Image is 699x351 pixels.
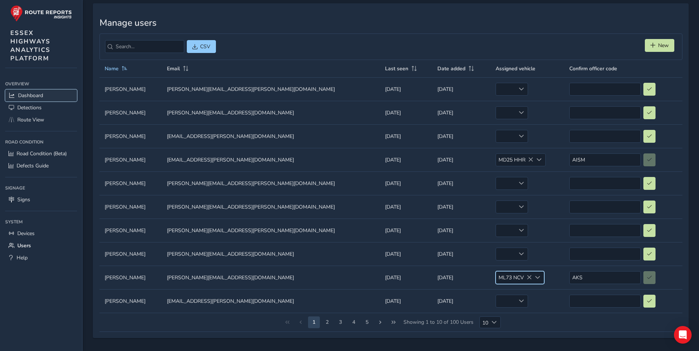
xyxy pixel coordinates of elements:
span: Users [17,242,31,249]
button: CSV [187,40,216,53]
div: Open Intercom Messenger [674,326,692,344]
span: Confirm officer code [569,65,617,72]
td: [DATE] [432,242,490,266]
div: Road Condition [5,136,77,148]
td: [DATE] [380,219,432,242]
td: [DATE] [432,124,490,148]
span: Signs [17,196,30,203]
a: Devices [5,227,77,240]
td: [PERSON_NAME][EMAIL_ADDRESS][DOMAIN_NAME] [162,101,380,124]
td: [DATE] [432,195,490,219]
div: Overview [5,78,77,89]
input: Search... [105,40,184,53]
td: [PERSON_NAME] [99,101,162,124]
td: [PERSON_NAME][EMAIL_ADDRESS][PERSON_NAME][DOMAIN_NAME] [162,171,380,195]
td: [DATE] [380,242,432,266]
div: System [5,216,77,227]
span: CSV [200,43,210,50]
div: Signage [5,182,77,194]
span: ESSEX HIGHWAYS ANALYTICS PLATFORM [10,29,50,63]
a: Detections [5,102,77,114]
a: Signs [5,194,77,206]
td: [PERSON_NAME] [99,195,162,219]
span: MD25 HHR [496,154,533,166]
h3: Manage users [99,18,682,28]
span: New [658,42,669,49]
td: [DATE] [380,77,432,101]
button: Page 3 [321,316,333,328]
span: Detections [17,104,42,111]
span: Road Condition (Beta) [17,150,67,157]
td: [PERSON_NAME][EMAIL_ADDRESS][PERSON_NAME][DOMAIN_NAME] [162,195,380,219]
button: Page 2 [308,316,320,328]
a: Route View [5,114,77,126]
td: [DATE] [380,124,432,148]
td: [PERSON_NAME] [99,148,162,171]
td: [PERSON_NAME] [99,219,162,242]
a: Road Condition (Beta) [5,148,77,160]
td: [PERSON_NAME] [99,124,162,148]
button: Page 4 [335,316,346,328]
span: Last seen [385,65,408,72]
img: rr logo [10,5,72,22]
button: New [645,39,674,52]
td: [PERSON_NAME][EMAIL_ADDRESS][DOMAIN_NAME] [162,242,380,266]
td: [PERSON_NAME][EMAIL_ADDRESS][DOMAIN_NAME] [162,266,380,289]
td: [DATE] [432,219,490,242]
td: [DATE] [380,266,432,289]
button: Page 5 [348,316,360,328]
span: Date added [437,65,465,72]
a: Users [5,240,77,252]
span: Assigned vehicle [496,65,535,72]
td: [DATE] [432,148,490,171]
span: Devices [17,230,35,237]
td: [DATE] [380,101,432,124]
button: Last Page [388,316,399,328]
td: [EMAIL_ADDRESS][PERSON_NAME][DOMAIN_NAME] [162,124,380,148]
td: [DATE] [380,289,432,313]
div: Choose [488,317,500,328]
td: [PERSON_NAME] [99,242,162,266]
td: [PERSON_NAME] [99,266,162,289]
td: [DATE] [432,101,490,124]
span: Showing 1 to 10 of 100 Users [401,316,476,328]
span: 10 [480,317,488,328]
td: [DATE] [380,148,432,171]
td: [EMAIL_ADDRESS][PERSON_NAME][DOMAIN_NAME] [162,289,380,313]
td: [PERSON_NAME] [99,289,162,313]
td: [EMAIL_ADDRESS][PERSON_NAME][DOMAIN_NAME] [162,148,380,171]
span: Help [17,254,28,261]
td: [PERSON_NAME] [99,171,162,195]
a: Defects Guide [5,160,77,172]
button: Next Page [374,316,386,328]
td: [DATE] [432,266,490,289]
td: [DATE] [380,171,432,195]
a: Dashboard [5,89,77,102]
td: [PERSON_NAME][EMAIL_ADDRESS][PERSON_NAME][DOMAIN_NAME] [162,219,380,242]
td: [DATE] [432,77,490,101]
span: Name [105,65,119,72]
td: [PERSON_NAME] [99,77,162,101]
button: Page 6 [361,316,373,328]
span: Dashboard [18,92,43,99]
a: Help [5,252,77,264]
td: [DATE] [432,171,490,195]
td: [DATE] [380,195,432,219]
span: ML73 NCV [496,272,532,284]
td: [PERSON_NAME][EMAIL_ADDRESS][PERSON_NAME][DOMAIN_NAME] [162,77,380,101]
span: Route View [17,116,44,123]
span: Email [167,65,180,72]
td: [DATE] [432,289,490,313]
span: Defects Guide [17,162,49,169]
